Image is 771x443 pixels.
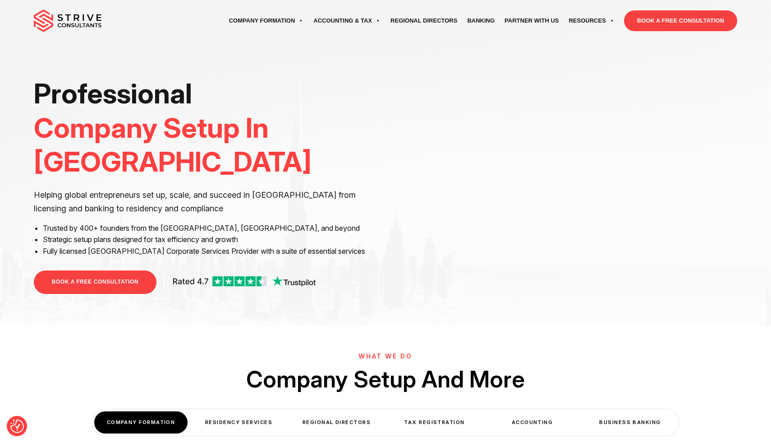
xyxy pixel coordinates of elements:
[34,270,156,294] a: BOOK A FREE CONSULTATION
[500,8,564,33] a: Partner with Us
[308,8,385,33] a: Accounting & Tax
[583,411,677,434] div: Business Banking
[385,8,462,33] a: Regional Directors
[392,77,737,271] iframe: <br />
[486,411,579,434] div: Accounting
[34,111,312,179] span: Company Setup In [GEOGRAPHIC_DATA]
[224,8,309,33] a: Company Formation
[192,411,285,434] div: Residency Services
[34,188,379,215] p: Helping global entrepreneurs set up, scale, and succeed in [GEOGRAPHIC_DATA] from licensing and b...
[34,9,101,32] img: main-logo.svg
[94,411,188,434] div: COMPANY FORMATION
[624,10,737,31] a: BOOK A FREE CONSULTATION
[43,223,379,234] li: Trusted by 400+ founders from the [GEOGRAPHIC_DATA], [GEOGRAPHIC_DATA], and beyond
[43,246,379,257] li: Fully licensed [GEOGRAPHIC_DATA] Corporate Services Provider with a suite of essential services
[10,420,24,433] img: Revisit consent button
[462,8,500,33] a: Banking
[290,411,383,434] div: Regional Directors
[564,8,619,33] a: Resources
[43,234,379,246] li: Strategic setup plans designed for tax efficiency and growth
[388,411,481,434] div: Tax Registration
[10,420,24,433] button: Consent Preferences
[34,77,379,179] h1: Professional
